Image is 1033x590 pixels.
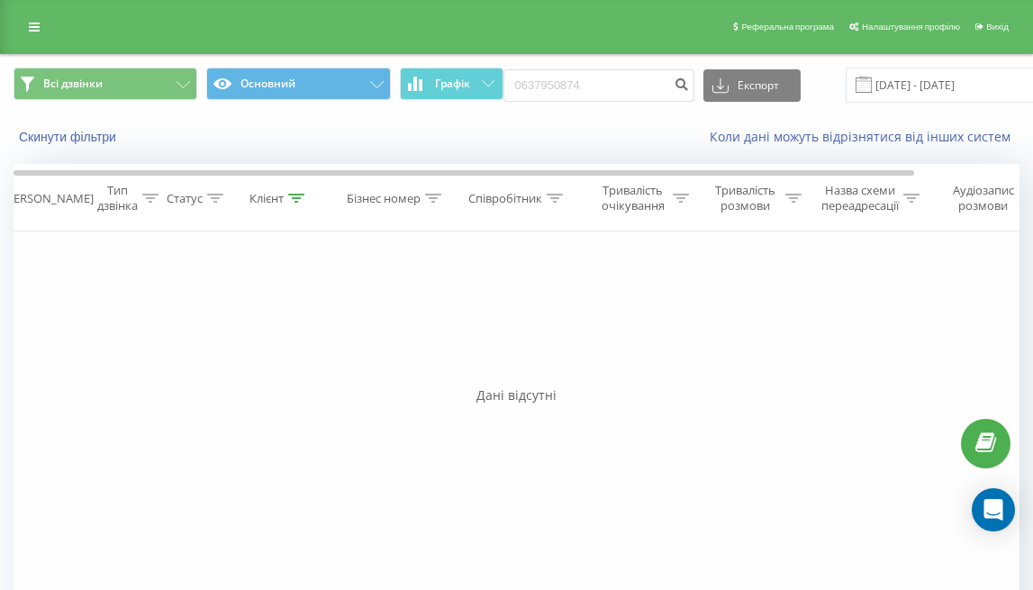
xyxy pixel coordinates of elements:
button: Експорт [703,69,801,102]
div: Тип дзвінка [97,183,138,213]
div: Клієнт [249,191,284,206]
button: Скинути фільтри [14,129,125,145]
div: Аудіозапис розмови [939,183,1027,213]
div: Open Intercom Messenger [972,488,1015,531]
button: Основний [206,68,390,100]
a: Коли дані можуть відрізнятися вiд інших систем [710,128,1019,145]
span: Всі дзвінки [43,77,103,91]
span: Налаштування профілю [862,22,960,32]
div: Дані відсутні [14,386,1019,404]
span: Реферальна програма [741,22,834,32]
div: Бізнес номер [347,191,421,206]
button: Всі дзвінки [14,68,197,100]
div: Назва схеми переадресації [821,183,899,213]
div: Тривалість розмови [710,183,781,213]
div: Співробітник [468,191,542,206]
span: Графік [435,77,470,90]
button: Графік [400,68,503,100]
div: [PERSON_NAME] [3,191,94,206]
div: Тривалість очікування [597,183,668,213]
span: Вихід [986,22,1009,32]
input: Пошук за номером [503,69,694,102]
div: Статус [167,191,203,206]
